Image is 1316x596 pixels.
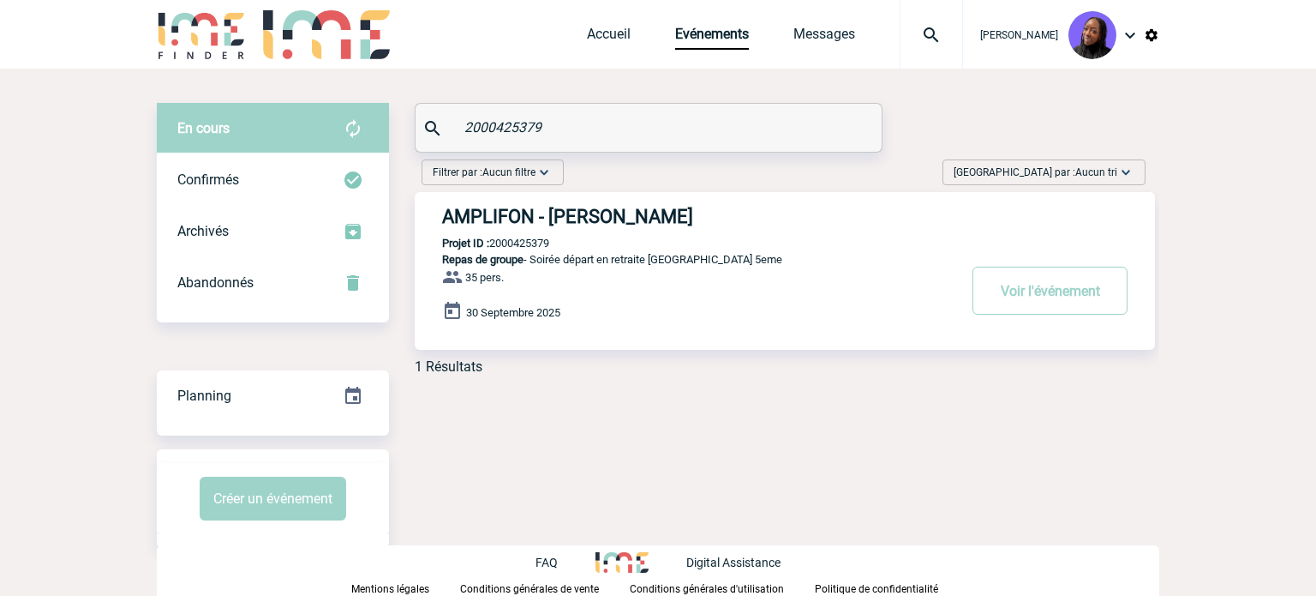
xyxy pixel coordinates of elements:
a: AMPLIFON - [PERSON_NAME] [415,206,1155,227]
a: Conditions générales de vente [460,580,630,596]
span: En cours [177,120,230,136]
p: - Soirée départ en retraite [GEOGRAPHIC_DATA] 5eme [415,253,956,266]
span: Confirmés [177,172,239,188]
span: Abandonnés [177,274,254,291]
span: Archivés [177,223,229,239]
span: Filtrer par : [433,164,535,181]
span: 30 Septembre 2025 [466,306,560,319]
img: baseline_expand_more_white_24dp-b.png [1117,164,1134,181]
button: Voir l'événement [972,267,1128,315]
input: Rechercher un événement par son nom [460,115,841,140]
p: Conditions générales de vente [460,583,599,595]
a: Evénements [675,26,749,50]
a: Accueil [587,26,631,50]
p: Conditions générales d'utilisation [630,583,784,595]
div: Retrouvez ici tous vos évènements avant confirmation [157,103,389,154]
a: Politique de confidentialité [815,580,966,596]
a: Messages [793,26,855,50]
a: Mentions légales [351,580,460,596]
img: http://www.idealmeetingsevents.fr/ [595,552,649,573]
img: 131349-0.png [1068,11,1116,59]
img: IME-Finder [157,10,246,59]
span: [PERSON_NAME] [980,29,1058,41]
span: Aucun tri [1075,166,1117,178]
span: Repas de groupe [442,253,523,266]
div: Retrouvez ici tous les événements que vous avez décidé d'archiver [157,206,389,257]
div: Retrouvez ici tous vos événements annulés [157,257,389,309]
button: Créer un événement [200,477,346,521]
p: Digital Assistance [686,556,781,569]
div: Retrouvez ici tous vos événements organisés par date et état d'avancement [157,370,389,422]
img: baseline_expand_more_white_24dp-b.png [535,164,553,181]
a: Planning [157,370,389,420]
h3: AMPLIFON - [PERSON_NAME] [442,206,956,227]
p: FAQ [535,556,558,569]
span: Aucun filtre [482,166,535,178]
span: 35 pers. [465,271,504,284]
b: Projet ID : [442,237,489,250]
p: 2000425379 [415,237,549,250]
span: [GEOGRAPHIC_DATA] par : [954,164,1117,181]
p: Politique de confidentialité [815,583,938,595]
div: 1 Résultats [415,358,482,375]
a: FAQ [535,553,595,569]
a: Conditions générales d'utilisation [630,580,815,596]
p: Mentions légales [351,583,429,595]
span: Planning [177,388,231,404]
